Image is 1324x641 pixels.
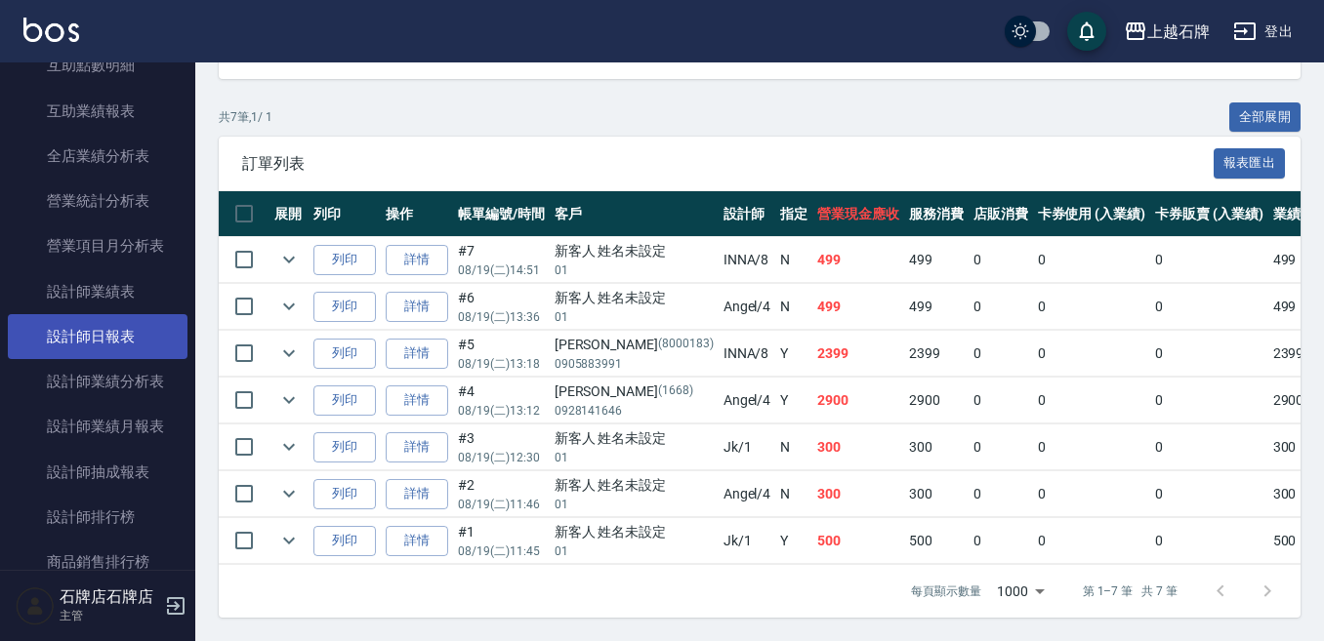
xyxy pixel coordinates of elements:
td: 0 [969,284,1033,330]
button: 列印 [313,385,376,416]
td: 0 [969,471,1033,517]
td: INNA /8 [719,331,776,377]
a: 設計師日報表 [8,314,187,359]
th: 指定 [775,191,812,237]
a: 詳情 [386,339,448,369]
td: N [775,424,812,470]
a: 詳情 [386,479,448,509]
p: 0905883991 [555,355,714,373]
td: 0 [1033,284,1151,330]
td: 0 [1033,331,1151,377]
td: #4 [453,378,550,423]
td: Angel /4 [719,284,776,330]
div: 1000 [989,565,1052,618]
div: [PERSON_NAME] [555,381,714,402]
button: 登出 [1225,14,1301,50]
p: 每頁顯示數量 [911,582,981,600]
p: 0928141646 [555,402,714,420]
th: 列印 [309,191,381,237]
td: Y [775,378,812,423]
td: 500 [812,518,904,564]
td: 0 [969,237,1033,283]
button: 列印 [313,479,376,509]
td: 0 [1150,378,1268,423]
td: #1 [453,518,550,564]
td: #6 [453,284,550,330]
button: expand row [274,245,304,274]
td: 300 [812,471,904,517]
td: Angel /4 [719,378,776,423]
p: 主管 [60,607,159,624]
div: [PERSON_NAME] [555,335,714,355]
th: 操作 [381,191,453,237]
td: N [775,237,812,283]
td: N [775,471,812,517]
th: 客戶 [550,191,719,237]
p: (1668) [658,381,693,402]
td: Y [775,518,812,564]
th: 設計師 [719,191,776,237]
th: 營業現金應收 [812,191,904,237]
button: 上越石牌 [1116,12,1218,52]
p: 08/19 (二) 13:36 [458,308,545,326]
p: 08/19 (二) 11:46 [458,496,545,513]
td: #2 [453,471,550,517]
td: 0 [969,378,1033,423]
td: 0 [1150,424,1268,470]
button: expand row [274,339,304,368]
td: Y [775,331,812,377]
td: 0 [1150,331,1268,377]
td: #5 [453,331,550,377]
a: 設計師業績月報表 [8,404,187,449]
td: Jk /1 [719,424,776,470]
td: #3 [453,424,550,470]
td: 300 [904,424,969,470]
a: 詳情 [386,385,448,416]
button: expand row [274,479,304,508]
button: 全部展開 [1229,102,1302,133]
button: 列印 [313,339,376,369]
a: 商品銷售排行榜 [8,540,187,584]
div: 新客人 姓名未設定 [555,475,714,496]
button: expand row [274,292,304,321]
p: 08/19 (二) 12:30 [458,449,545,466]
p: 08/19 (二) 11:45 [458,542,545,560]
button: 列印 [313,432,376,462]
a: 詳情 [386,526,448,556]
a: 營業統計分析表 [8,179,187,223]
td: 2399 [812,331,904,377]
th: 卡券販賣 (入業績) [1150,191,1268,237]
td: 0 [1033,471,1151,517]
td: 300 [904,471,969,517]
a: 設計師抽成報表 [8,450,187,495]
td: 0 [1033,378,1151,423]
a: 設計師業績表 [8,269,187,314]
td: 0 [1150,471,1268,517]
td: 300 [812,424,904,470]
td: 0 [969,331,1033,377]
td: 499 [812,237,904,283]
p: 01 [555,542,714,560]
a: 互助點數明細 [8,43,187,88]
div: 新客人 姓名未設定 [555,428,714,449]
a: 設計師業績分析表 [8,359,187,404]
td: 0 [1150,237,1268,283]
td: 500 [904,518,969,564]
div: 新客人 姓名未設定 [555,288,714,308]
th: 店販消費 [969,191,1033,237]
td: 0 [1033,424,1151,470]
td: 499 [812,284,904,330]
td: 2900 [904,378,969,423]
p: 08/19 (二) 14:51 [458,261,545,279]
td: 499 [904,237,969,283]
td: 2399 [904,331,969,377]
p: 01 [555,449,714,466]
p: 08/19 (二) 13:12 [458,402,545,420]
div: 新客人 姓名未設定 [555,241,714,261]
a: 報表匯出 [1214,153,1286,172]
a: 設計師排行榜 [8,495,187,540]
td: N [775,284,812,330]
p: 01 [555,308,714,326]
div: 新客人 姓名未設定 [555,522,714,542]
button: 報表匯出 [1214,148,1286,179]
